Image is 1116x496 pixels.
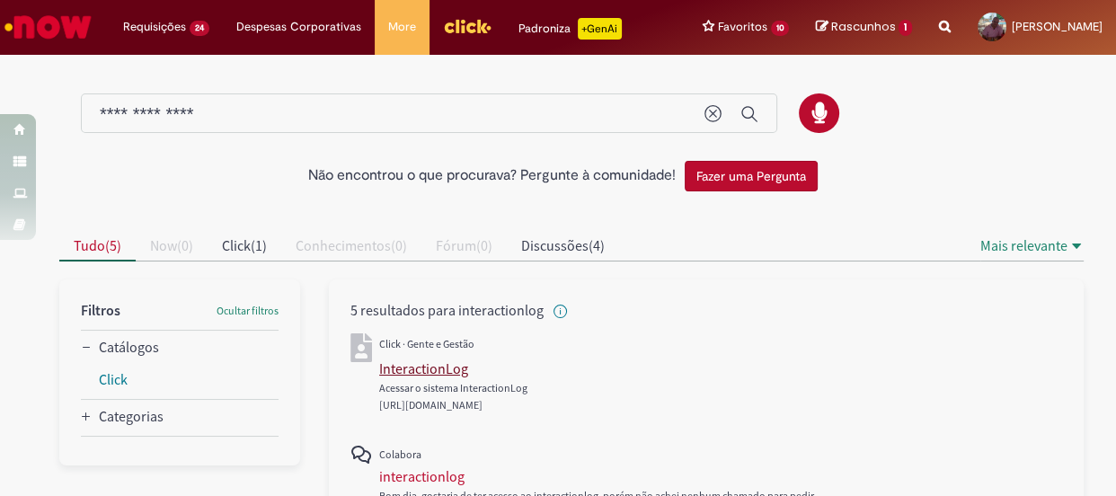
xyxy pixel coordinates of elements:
[771,21,790,36] span: 10
[899,20,912,36] span: 1
[831,18,896,35] span: Rascunhos
[443,13,492,40] img: click_logo_yellow_360x200.png
[388,18,416,36] span: More
[718,18,767,36] span: Favoritos
[236,18,361,36] span: Despesas Corporativas
[308,168,676,184] h2: Não encontrou o que procurava? Pergunte à comunidade!
[2,9,94,45] img: ServiceNow
[190,21,209,36] span: 24
[578,18,622,40] p: +GenAi
[685,161,818,191] button: Fazer uma Pergunta
[1012,19,1103,34] span: [PERSON_NAME]
[123,18,186,36] span: Requisições
[816,19,912,36] a: Rascunhos
[518,18,622,40] div: Padroniza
